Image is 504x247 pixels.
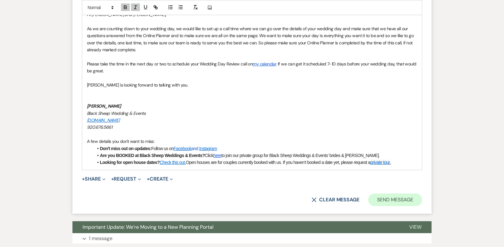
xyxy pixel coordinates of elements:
em: [PERSON_NAME] [87,103,121,109]
em: 920.676.5661 [87,124,112,130]
button: 1 message [72,233,432,244]
span: + [111,177,114,182]
a: Check this out [160,160,185,165]
button: Clear message [312,197,359,202]
a: . [185,160,186,165]
button: Important Update: We’re Moving to a New Planning Portal [72,221,399,233]
strong: Looking for open house dates? [100,160,160,165]
em: Black Sheep Wedding & Events [87,110,146,116]
span: [PERSON_NAME] is looking forward to talking with you. [87,82,188,88]
span: As we are counting down to your wedding day, we would like to set up a call time where we can go ... [87,26,415,53]
a: Facebook [174,146,191,151]
span: Click [205,153,213,158]
button: View [399,221,432,233]
button: Share [82,177,106,182]
u: . [390,160,391,165]
strong: Are you BOOKED at Black Sheep Weddings & Events? [100,153,205,158]
span: A few details you don't want to miss: [87,138,154,144]
span: Please take the time in the next day or two to schedule your Wedding Day Review call on [87,61,253,67]
button: Create [147,177,173,182]
span: and [192,146,198,151]
span: Follow us on [151,146,174,151]
span: Open houses are for couples currently booked with us. If you haven’t booked a date yet, please re... [186,160,370,165]
span: + [82,177,85,182]
a: here [213,153,221,158]
span: Important Update: We’re Moving to a New Planning Portal [83,224,214,230]
span: + [147,177,150,182]
strong: Don't miss out on updates: [100,146,151,151]
button: Request [111,177,141,182]
a: Instagram [199,146,217,151]
button: Send Message [368,194,422,206]
a: [DOMAIN_NAME] [87,117,120,123]
span: to join our private group for Black Sheep Weddings & Events' brides & [PERSON_NAME]. [221,153,380,158]
p: 1 message [89,234,112,243]
a: private tour [370,160,390,165]
span: View [409,224,421,230]
a: my calendar [253,61,276,67]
